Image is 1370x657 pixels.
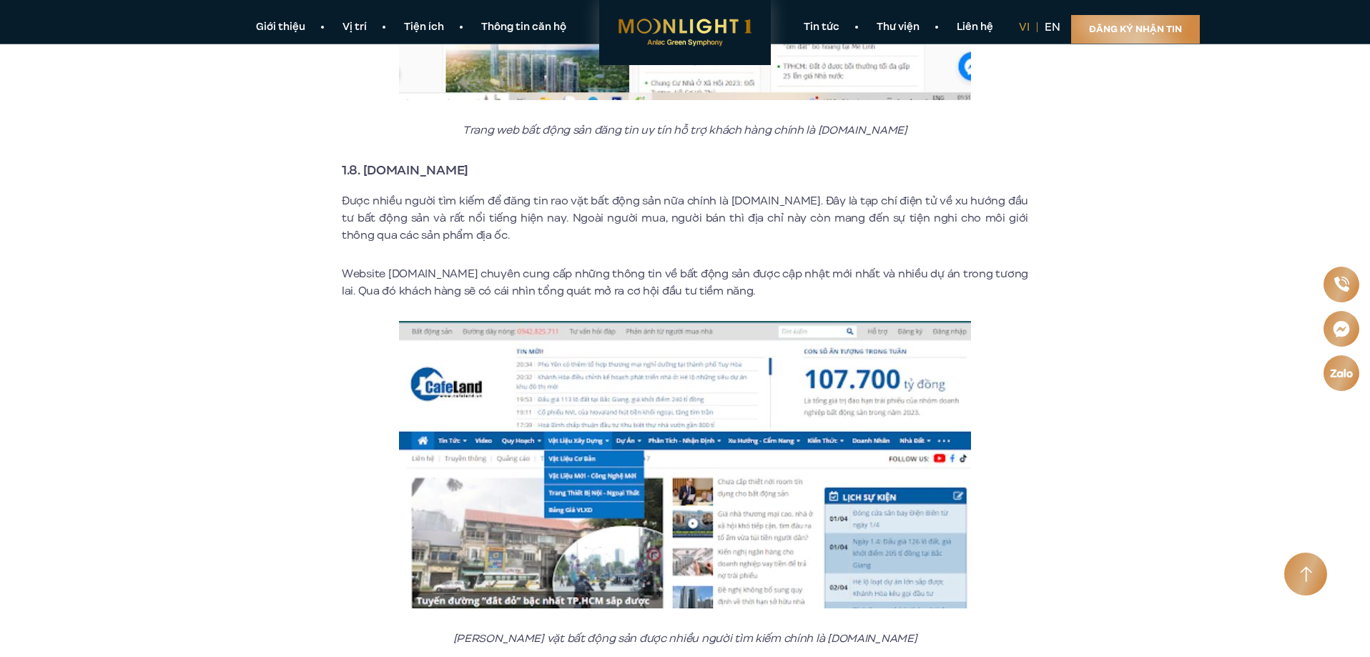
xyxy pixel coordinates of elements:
p: Được nhiều người tìm kiếm để đăng tin rao vặt bất động sản nữa chính là [DOMAIN_NAME]. Đây là tạp... [342,192,1028,244]
em: [PERSON_NAME] vặt bất động sản được nhiều người tìm kiếm chính là [DOMAIN_NAME] [453,631,917,646]
a: en [1045,19,1060,35]
p: Website [DOMAIN_NAME] chuyên cung cấp những thông tin về bất động sản được cập nhật mới nhất và n... [342,265,1028,300]
em: Trang web bất động sản đăng tin uy tín hỗ trợ khách hàng chính là [DOMAIN_NAME] [463,122,907,138]
strong: 1.8. [DOMAIN_NAME] [342,161,468,179]
a: Thư viện [858,20,938,35]
img: Trang rao vặt bất động sản được nhiều người tìm kiếm chính là Cafeland.vn [399,321,971,608]
a: Giới thiệu [237,20,324,35]
a: Tin tức [785,20,858,35]
img: Phone icon [1333,276,1349,292]
img: Messenger icon [1332,320,1351,338]
a: Vị trí [324,20,385,35]
img: Arrow icon [1300,566,1312,583]
a: Đăng ký nhận tin [1071,15,1200,44]
a: Liên hệ [938,20,1012,35]
img: Zalo icon [1329,367,1354,378]
a: Thông tin căn hộ [463,20,585,35]
a: vi [1019,19,1030,35]
a: Tiện ích [385,20,463,35]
